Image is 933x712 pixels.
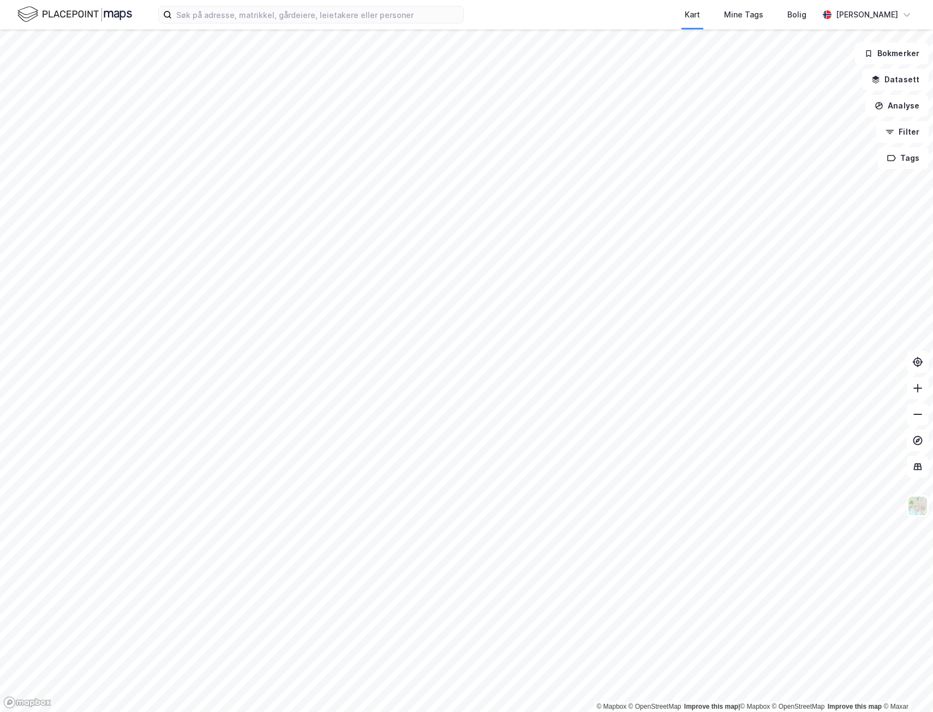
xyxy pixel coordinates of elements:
[724,8,763,21] div: Mine Tags
[878,660,933,712] iframe: Chat Widget
[17,5,132,24] img: logo.f888ab2527a4732fd821a326f86c7f29.svg
[685,8,700,21] div: Kart
[836,8,898,21] div: [PERSON_NAME]
[172,7,463,23] input: Søk på adresse, matrikkel, gårdeiere, leietakere eller personer
[787,8,806,21] div: Bolig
